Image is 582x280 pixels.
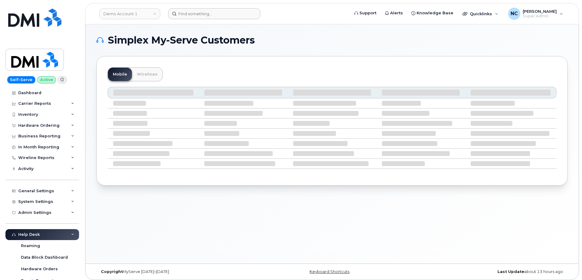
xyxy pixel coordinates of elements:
div: about 13 hours ago [411,269,568,274]
a: Mobile [108,68,132,81]
a: Keyboard Shortcuts [310,269,349,274]
a: Wirelines [132,68,162,81]
span: Simplex My-Serve Customers [108,36,255,45]
strong: Copyright [101,269,123,274]
strong: Last Update [497,269,524,274]
div: MyServe [DATE]–[DATE] [96,269,254,274]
